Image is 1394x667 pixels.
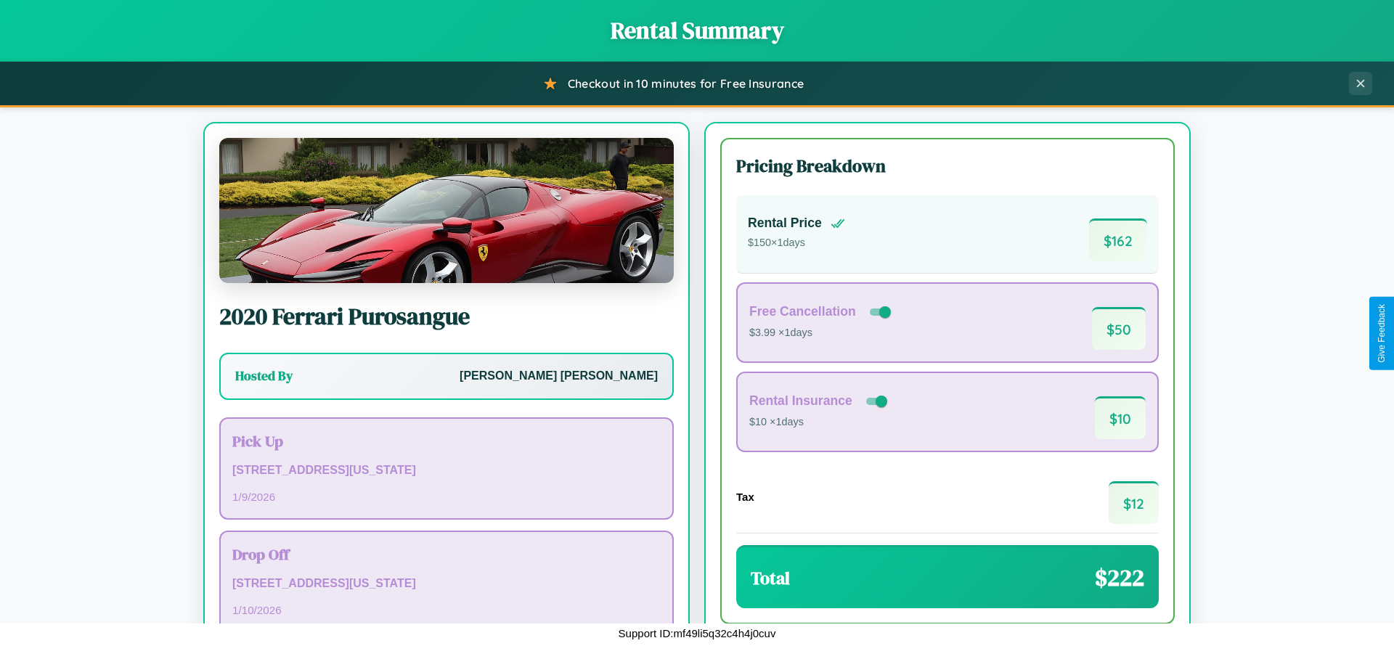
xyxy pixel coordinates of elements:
[751,566,790,590] h3: Total
[1089,218,1147,261] span: $ 162
[749,413,890,432] p: $10 × 1 days
[1109,481,1159,524] span: $ 12
[460,366,658,387] p: [PERSON_NAME] [PERSON_NAME]
[219,138,674,283] img: Ferrari Purosangue
[232,430,661,451] h3: Pick Up
[749,304,856,319] h4: Free Cancellation
[232,460,661,481] p: [STREET_ADDRESS][US_STATE]
[736,491,754,503] h4: Tax
[748,234,845,253] p: $ 150 × 1 days
[736,154,1159,178] h3: Pricing Breakdown
[568,76,804,91] span: Checkout in 10 minutes for Free Insurance
[232,544,661,565] h3: Drop Off
[1377,304,1387,363] div: Give Feedback
[235,367,293,385] h3: Hosted By
[232,600,661,620] p: 1 / 10 / 2026
[749,393,852,409] h4: Rental Insurance
[232,487,661,507] p: 1 / 9 / 2026
[1095,562,1144,594] span: $ 222
[232,573,661,594] p: [STREET_ADDRESS][US_STATE]
[619,623,776,643] p: Support ID: mf49li5q32c4h4j0cuv
[1092,307,1146,350] span: $ 50
[748,216,822,231] h4: Rental Price
[1095,396,1146,439] span: $ 10
[15,15,1379,46] h1: Rental Summary
[219,300,674,332] h2: 2020 Ferrari Purosangue
[749,324,894,343] p: $3.99 × 1 days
